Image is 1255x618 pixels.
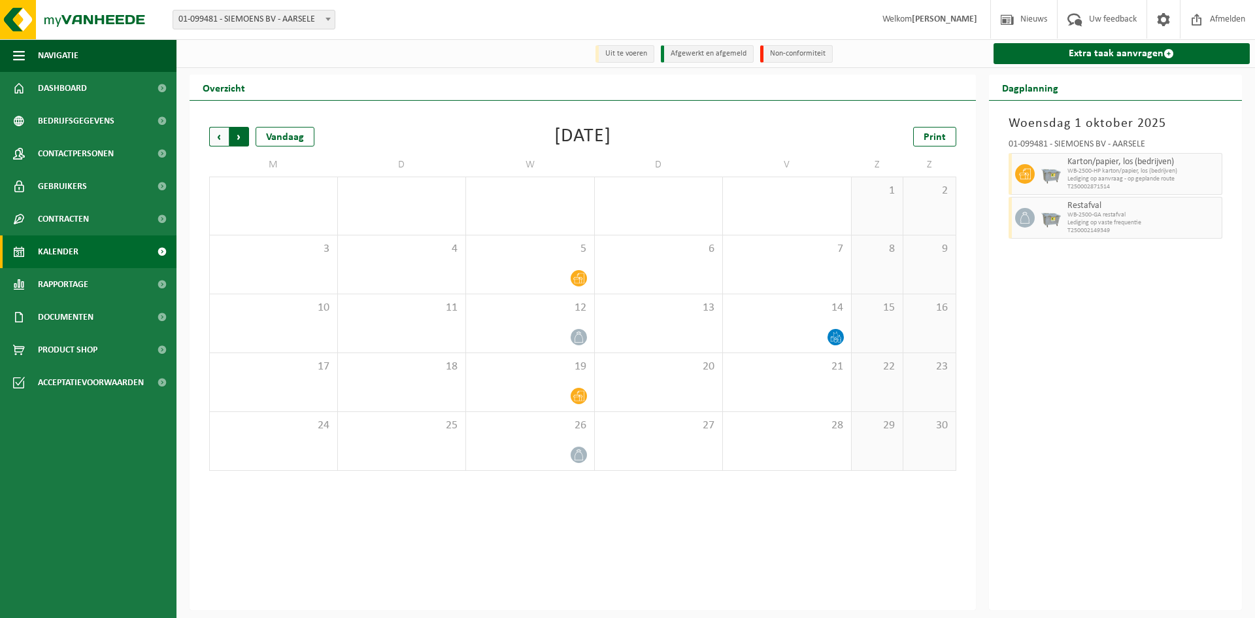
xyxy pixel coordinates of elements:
span: 8 [858,242,897,256]
span: Contactpersonen [38,137,114,170]
span: 3 [216,242,331,256]
span: Lediging op vaste frequentie [1067,219,1219,227]
span: 17 [216,360,331,374]
span: 19 [473,360,588,374]
span: 18 [344,360,460,374]
span: 26 [473,419,588,433]
span: 27 [601,419,716,433]
span: 11 [344,301,460,315]
span: Product Shop [38,334,97,366]
span: T250002149349 [1067,227,1219,235]
span: Documenten [38,301,93,334]
div: Vandaag [256,127,314,146]
span: 01-099481 - SIEMOENS BV - AARSELE [173,10,335,29]
span: 5 [473,242,588,256]
div: [DATE] [554,127,611,146]
span: 15 [858,301,897,315]
span: 4 [344,242,460,256]
strong: [PERSON_NAME] [912,14,977,24]
span: 23 [910,360,948,374]
span: Acceptatievoorwaarden [38,366,144,399]
span: 21 [729,360,845,374]
span: 13 [601,301,716,315]
td: Z [852,153,904,177]
img: WB-2500-GAL-GY-01 [1041,164,1061,184]
td: M [209,153,338,177]
span: 22 [858,360,897,374]
td: D [595,153,724,177]
li: Uit te voeren [595,45,654,63]
h2: Dagplanning [989,75,1071,100]
span: Kalender [38,235,78,268]
span: Navigatie [38,39,78,72]
span: 24 [216,419,331,433]
a: Print [913,127,956,146]
td: W [466,153,595,177]
span: Vorige [209,127,229,146]
span: WB-2500-GA restafval [1067,211,1219,219]
span: Volgende [229,127,249,146]
td: Z [903,153,956,177]
span: Restafval [1067,201,1219,211]
a: Extra taak aanvragen [994,43,1250,64]
h3: Woensdag 1 oktober 2025 [1009,114,1223,133]
span: 25 [344,419,460,433]
span: 10 [216,301,331,315]
span: 12 [473,301,588,315]
span: Lediging op aanvraag - op geplande route [1067,175,1219,183]
img: WB-2500-GAL-GY-01 [1041,208,1061,228]
li: Afgewerkt en afgemeld [661,45,754,63]
span: Rapportage [38,268,88,301]
span: Print [924,132,946,143]
td: D [338,153,467,177]
span: 30 [910,419,948,433]
li: Non-conformiteit [760,45,833,63]
span: 28 [729,419,845,433]
span: Bedrijfsgegevens [38,105,114,137]
span: Gebruikers [38,170,87,203]
span: T250002871514 [1067,183,1219,191]
span: 6 [601,242,716,256]
span: 7 [729,242,845,256]
span: Dashboard [38,72,87,105]
td: V [723,153,852,177]
span: 20 [601,360,716,374]
span: 9 [910,242,948,256]
span: 14 [729,301,845,315]
span: 16 [910,301,948,315]
span: 1 [858,184,897,198]
span: WB-2500-HP karton/papier, los (bedrijven) [1067,167,1219,175]
span: Karton/papier, los (bedrijven) [1067,157,1219,167]
span: 2 [910,184,948,198]
div: 01-099481 - SIEMOENS BV - AARSELE [1009,140,1223,153]
h2: Overzicht [190,75,258,100]
span: 29 [858,419,897,433]
span: Contracten [38,203,89,235]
